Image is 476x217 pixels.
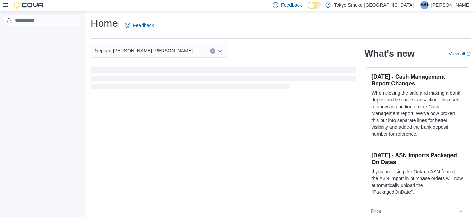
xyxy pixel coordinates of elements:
p: Tokyo Smoke [GEOGRAPHIC_DATA] [334,1,414,9]
h2: What's new [365,48,415,59]
svg: External link [466,52,471,56]
p: | [416,1,418,9]
input: Dark Mode [308,2,322,9]
button: Clear input [210,48,215,54]
h1: Home [91,16,118,30]
h3: [DATE] - Cash Management Report Changes [372,73,463,87]
span: WH [421,1,428,9]
span: Nepean [PERSON_NAME] [PERSON_NAME] [95,46,193,55]
a: View allExternal link [449,51,471,56]
a: Feedback [122,18,157,32]
button: Open list of options [218,48,223,54]
span: Feedback [281,2,302,9]
p: [PERSON_NAME] [431,1,471,9]
span: Loading [91,69,356,91]
h3: [DATE] - ASN Imports Packaged On Dates [372,152,463,165]
div: Will Holmes [420,1,429,9]
nav: Complex example [4,27,80,44]
p: If you are using the Ontario ASN format, the ASN Import in purchase orders will now automatically... [372,168,463,195]
img: Cova [14,2,44,9]
span: Feedback [133,22,154,29]
p: When closing the safe and making a bank deposit in the same transaction, this used to show as one... [372,90,463,137]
